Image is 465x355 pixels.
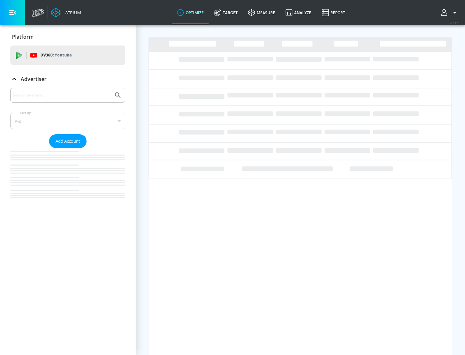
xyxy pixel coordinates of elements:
a: Atrium [51,8,81,17]
p: Youtube [55,52,72,58]
p: DV360: [40,52,72,59]
a: Target [209,1,243,24]
a: Report [316,1,350,24]
span: Add Account [56,137,80,145]
a: optimize [172,1,209,24]
p: Advertiser [21,76,46,83]
button: Add Account [49,134,87,148]
div: DV360: Youtube [10,46,125,65]
div: Atrium [63,10,81,15]
div: Advertiser [10,88,125,211]
a: Analyze [280,1,316,24]
span: v 4.32.0 [449,21,459,25]
div: Advertiser [10,70,125,88]
div: A-Z [10,113,125,129]
label: Sort By [18,111,32,115]
input: Search by name [13,91,111,99]
a: measure [243,1,280,24]
nav: list of Advertiser [10,148,125,211]
p: Platform [12,33,34,40]
div: Platform [10,28,125,46]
